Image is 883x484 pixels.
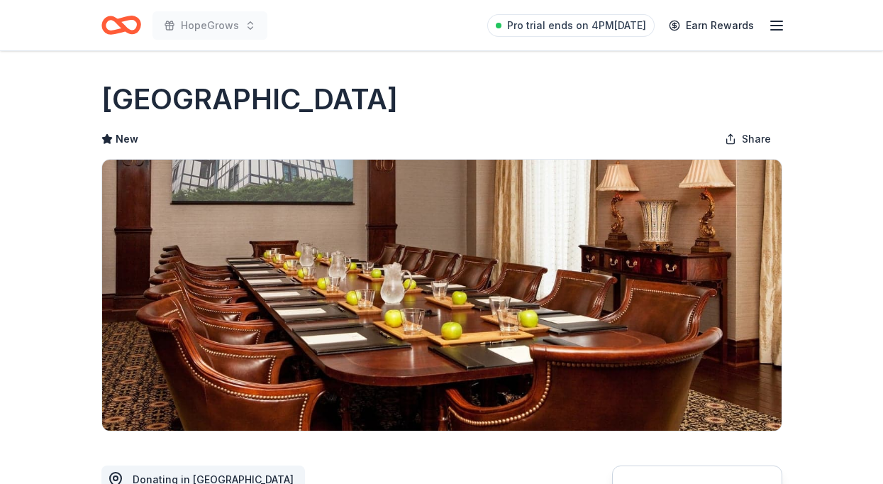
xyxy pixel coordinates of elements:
[101,9,141,42] a: Home
[660,13,762,38] a: Earn Rewards
[742,131,771,148] span: Share
[152,11,267,40] button: HopeGrows
[101,79,398,119] h1: [GEOGRAPHIC_DATA]
[713,125,782,153] button: Share
[102,160,782,431] img: Image for Hotel Roanoke
[181,17,239,34] span: HopeGrows
[116,131,138,148] span: New
[487,14,655,37] a: Pro trial ends on 4PM[DATE]
[507,17,646,34] span: Pro trial ends on 4PM[DATE]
